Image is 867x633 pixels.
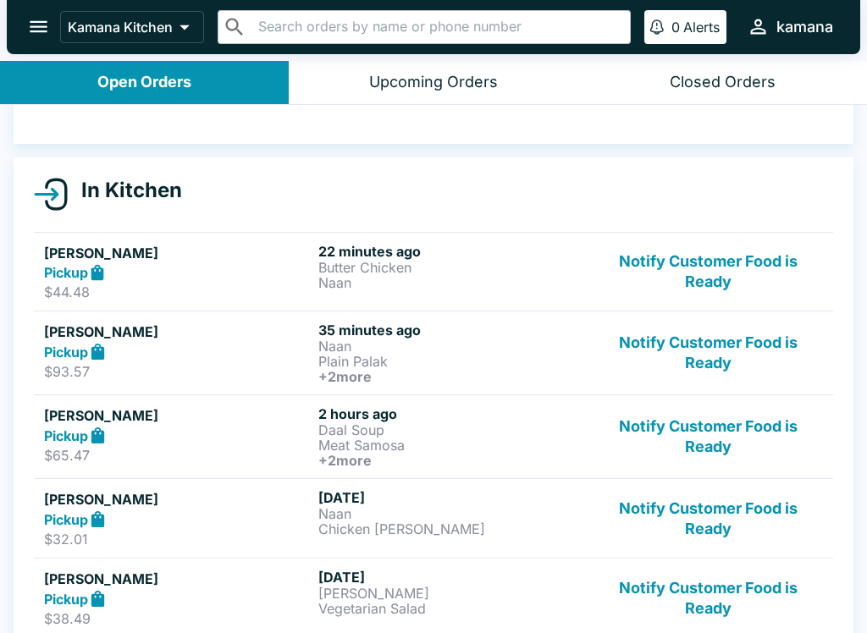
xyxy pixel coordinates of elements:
button: Notify Customer Food is Ready [594,405,823,468]
p: 0 [671,19,680,36]
p: Kamana Kitchen [68,19,173,36]
p: [PERSON_NAME] [318,586,586,601]
h6: [DATE] [318,569,586,586]
h6: + 2 more [318,453,586,468]
p: $65.47 [44,447,312,464]
p: Vegetarian Salad [318,601,586,616]
p: Naan [318,275,586,290]
h6: [DATE] [318,489,586,506]
h5: [PERSON_NAME] [44,489,312,509]
button: Notify Customer Food is Ready [594,489,823,548]
p: Plain Palak [318,354,586,369]
p: $44.48 [44,283,312,300]
h4: In Kitchen [68,178,182,203]
button: open drawer [17,5,60,48]
h5: [PERSON_NAME] [44,405,312,426]
button: Kamana Kitchen [60,11,204,43]
h5: [PERSON_NAME] [44,243,312,263]
h5: [PERSON_NAME] [44,569,312,589]
p: Naan [318,339,586,354]
div: Open Orders [97,73,191,92]
div: Upcoming Orders [369,73,498,92]
p: Chicken [PERSON_NAME] [318,521,586,537]
div: Closed Orders [670,73,776,92]
p: Alerts [683,19,720,36]
strong: Pickup [44,344,88,361]
button: Notify Customer Food is Ready [594,243,823,301]
strong: Pickup [44,427,88,444]
button: Notify Customer Food is Ready [594,569,823,627]
p: Meat Samosa [318,438,586,453]
input: Search orders by name or phone number [253,15,623,39]
h6: 22 minutes ago [318,243,586,260]
p: Naan [318,506,586,521]
a: [PERSON_NAME]Pickup$32.01[DATE]NaanChicken [PERSON_NAME]Notify Customer Food is Ready [34,478,833,558]
p: $93.57 [44,363,312,380]
p: Butter Chicken [318,260,586,275]
a: [PERSON_NAME]Pickup$65.472 hours agoDaal SoupMeat Samosa+2moreNotify Customer Food is Ready [34,394,833,478]
p: Daal Soup [318,422,586,438]
h6: 2 hours ago [318,405,586,422]
h5: [PERSON_NAME] [44,322,312,342]
button: Notify Customer Food is Ready [594,322,823,384]
a: [PERSON_NAME]Pickup$44.4822 minutes agoButter ChickenNaanNotify Customer Food is Ready [34,232,833,311]
a: [PERSON_NAME]Pickup$93.5735 minutes agoNaanPlain Palak+2moreNotify Customer Food is Ready [34,311,833,394]
p: $32.01 [44,531,312,548]
strong: Pickup [44,264,88,281]
h6: + 2 more [318,369,586,384]
p: $38.49 [44,610,312,627]
strong: Pickup [44,591,88,608]
strong: Pickup [44,511,88,528]
h6: 35 minutes ago [318,322,586,339]
div: kamana [776,17,833,37]
button: kamana [740,8,840,45]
